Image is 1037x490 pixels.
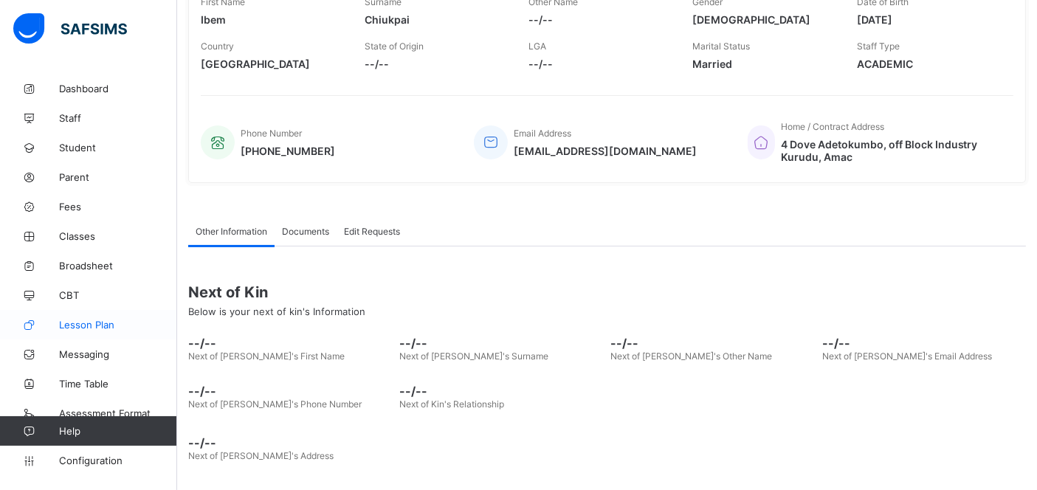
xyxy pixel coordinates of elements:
span: Ibem [201,13,342,26]
span: --/-- [188,384,392,398]
span: Documents [282,226,329,237]
span: Below is your next of kin's Information [188,306,365,317]
span: --/-- [188,336,392,351]
span: Assessment Format [59,407,177,419]
span: CBT [59,289,177,301]
span: Messaging [59,348,177,360]
span: --/-- [611,336,815,351]
span: Next of [PERSON_NAME]'s First Name [188,351,345,362]
span: Student [59,142,177,153]
span: Home / Contract Address [781,121,884,132]
span: Lesson Plan [59,319,177,331]
span: --/-- [188,435,1026,450]
span: Country [201,41,234,52]
span: Married [693,58,835,70]
span: [PHONE_NUMBER] [241,145,335,157]
span: Broadsheet [59,260,177,272]
span: Next of Kin's Relationship [399,398,504,410]
span: --/-- [528,58,670,70]
span: Next of Kin [188,283,1026,301]
span: --/-- [822,336,1026,351]
span: Next of [PERSON_NAME]'s Email Address [822,351,992,362]
span: --/-- [399,336,603,351]
span: --/-- [399,384,603,398]
span: Configuration [59,455,176,466]
span: --/-- [528,13,670,26]
span: Next of [PERSON_NAME]'s Other Name [611,351,773,362]
span: Next of [PERSON_NAME]'s Phone Number [188,398,362,410]
span: Parent [59,171,177,183]
span: Chiukpai [365,13,506,26]
span: Help [59,425,176,437]
span: Dashboard [59,83,177,94]
span: ACADEMIC [857,58,999,70]
span: [EMAIL_ADDRESS][DOMAIN_NAME] [514,145,697,157]
span: Classes [59,230,177,242]
span: Email Address [514,128,571,139]
span: Fees [59,201,177,213]
span: Staff Type [857,41,900,52]
span: Next of [PERSON_NAME]'s Address [188,450,334,461]
span: State of Origin [365,41,424,52]
span: Other Information [196,226,267,237]
span: Marital Status [693,41,751,52]
span: Time Table [59,378,177,390]
span: [DEMOGRAPHIC_DATA] [693,13,835,26]
span: --/-- [365,58,506,70]
span: LGA [528,41,546,52]
span: Next of [PERSON_NAME]'s Surname [399,351,548,362]
span: [DATE] [857,13,999,26]
span: Edit Requests [344,226,400,237]
span: Phone Number [241,128,302,139]
span: Staff [59,112,177,124]
img: safsims [13,13,127,44]
span: [GEOGRAPHIC_DATA] [201,58,342,70]
span: 4 Dove Adetokumbo, off Block Industry Kurudu, Amac [781,138,999,163]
